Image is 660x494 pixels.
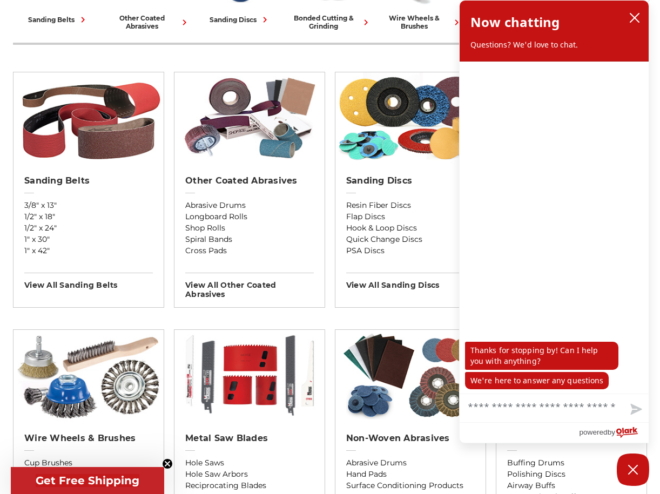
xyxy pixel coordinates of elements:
a: Polishing Discs [507,469,636,480]
button: Close teaser [162,458,173,469]
span: powered [579,425,607,439]
h2: Wire Wheels & Brushes [24,433,153,444]
h2: Non-woven Abrasives [346,433,475,444]
img: Metal Saw Blades [174,330,325,422]
div: wire wheels & brushes [380,14,462,30]
a: Flap Discs [346,211,475,222]
a: Surface Conditioning Products [346,480,475,491]
a: 1/2" x 24" [24,222,153,234]
p: Thanks for stopping by! Can I help you with anything? [465,342,618,370]
div: sanding belts [28,14,89,25]
h2: Sanding Discs [346,175,475,186]
a: Powered by Olark [579,423,649,443]
a: Hole Saw Arbors [185,469,314,480]
div: Get Free ShippingClose teaser [11,467,164,494]
a: 1" x 42" [24,245,153,256]
span: Get Free Shipping [36,474,139,487]
a: Resin Fiber Discs [346,200,475,211]
h3: View All other coated abrasives [185,273,314,299]
div: chat [460,62,649,394]
p: Questions? We'd love to chat. [470,39,638,50]
a: Spiral Bands [185,234,314,245]
h3: View All sanding discs [346,273,475,290]
img: Non-woven Abrasives [335,330,486,422]
a: Hole Saws [185,457,314,469]
a: 1" x 30" [24,234,153,245]
a: Reciprocating Blades [185,480,314,491]
a: Longboard Rolls [185,211,314,222]
a: Abrasive Drums [185,200,314,211]
button: Close Chatbox [617,454,649,486]
button: close chatbox [626,10,643,26]
a: Cup Brushes [24,457,153,469]
button: Send message [622,397,649,422]
a: Abrasive Drums [346,457,475,469]
h3: View All sanding belts [24,273,153,290]
img: Wire Wheels & Brushes [14,330,164,422]
a: Buffing Drums [507,457,636,469]
a: Cross Pads [185,245,314,256]
div: bonded cutting & grinding [289,14,372,30]
img: Sanding Discs [335,72,486,164]
a: 3/8" x 13" [24,200,153,211]
h2: Other Coated Abrasives [185,175,314,186]
a: Quick Change Discs [346,234,475,245]
h2: Now chatting [470,11,560,33]
a: PSA Discs [346,245,475,256]
a: Hand Pads [346,469,475,480]
a: 1/2" x 18" [24,211,153,222]
h2: Sanding Belts [24,175,153,186]
p: We're here to answer any questions [465,372,609,389]
span: by [608,425,615,439]
a: Hook & Loop Discs [346,222,475,234]
div: other coated abrasives [108,14,190,30]
img: Sanding Belts [14,72,164,164]
h2: Metal Saw Blades [185,433,314,444]
a: Airway Buffs [507,480,636,491]
img: Other Coated Abrasives [174,72,325,164]
div: sanding discs [210,14,271,25]
a: Shop Rolls [185,222,314,234]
